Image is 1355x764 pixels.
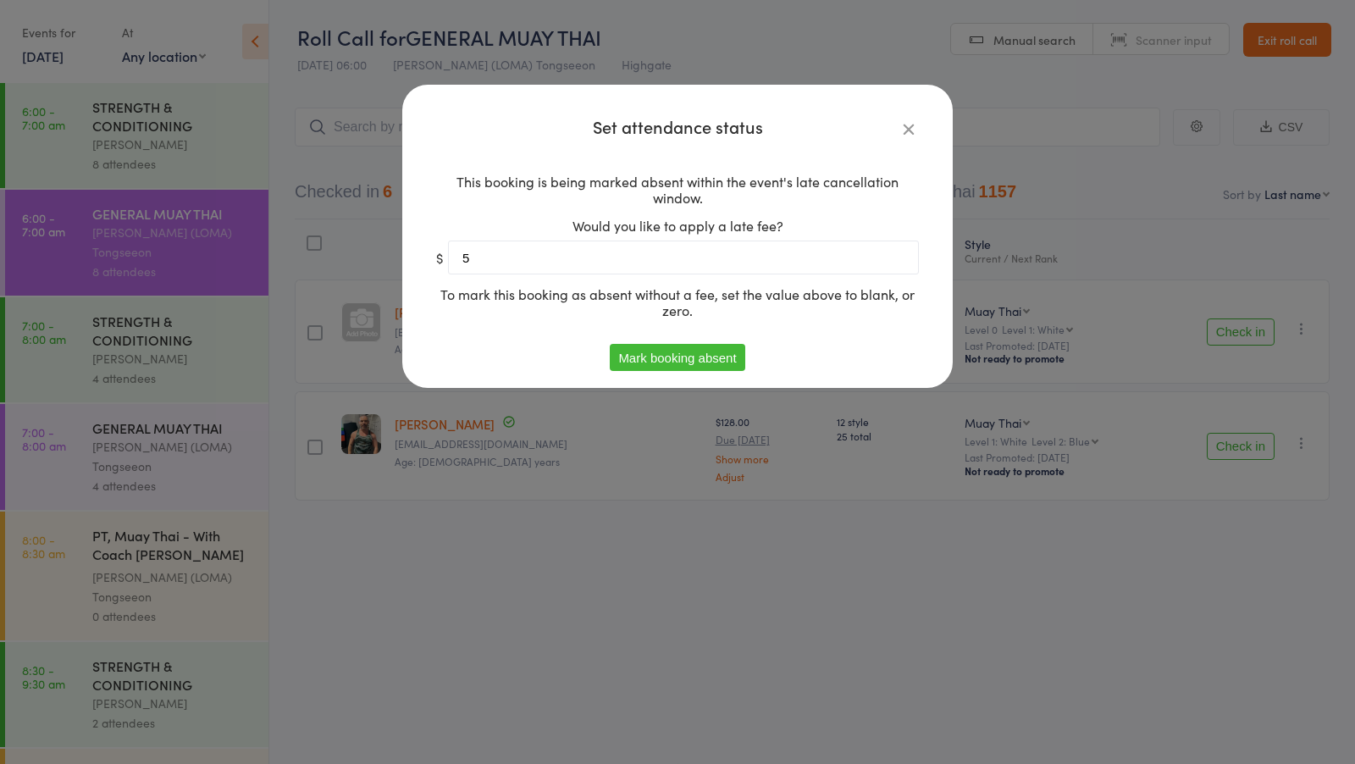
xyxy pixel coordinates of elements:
div: This booking is being marked absent within the event's late cancellation window. [436,174,919,206]
a: Close [899,119,919,139]
h4: Set attendance status [436,119,919,135]
button: Mark booking absent [610,344,744,371]
div: To mark this booking as absent without a fee, set the value above to blank, or zero. [436,286,919,318]
div: Would you like to apply a late fee? [436,218,919,234]
span: $ [436,250,444,266]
